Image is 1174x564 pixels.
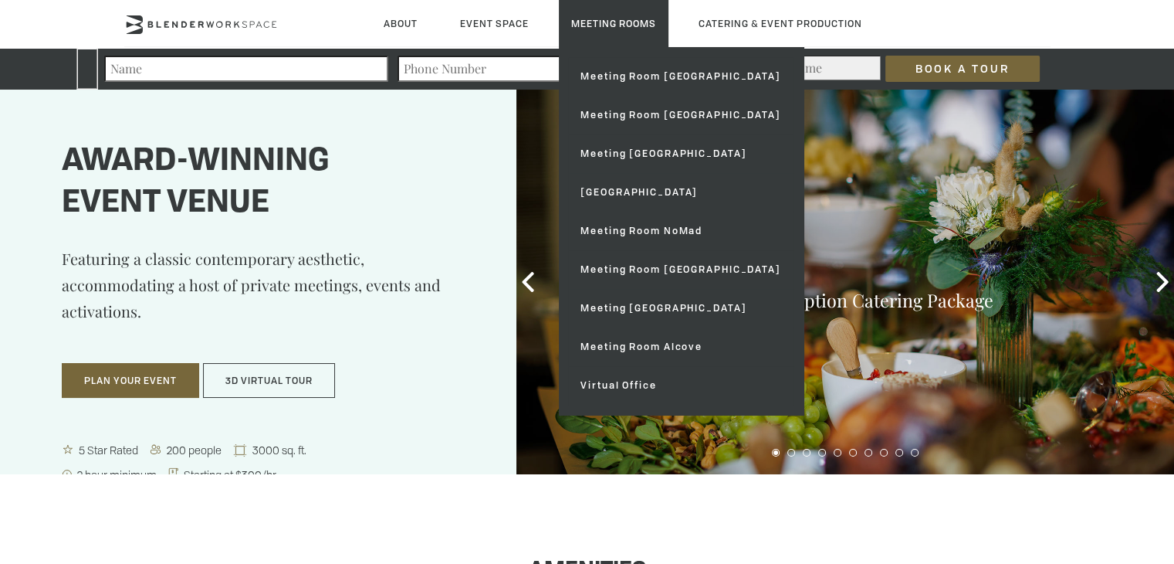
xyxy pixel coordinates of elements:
input: Name [104,56,388,82]
input: Book a Tour [885,56,1040,82]
a: Meeting Room [GEOGRAPHIC_DATA] [568,250,793,289]
span: Starting at $300/hr [181,467,281,482]
span: 3000 sq. ft. [249,443,311,457]
a: Meeting Room Alcove [568,328,793,366]
span: 5 Star Rated [76,443,143,457]
button: 3D Virtual Tour [203,363,335,399]
a: Meeting Room [GEOGRAPHIC_DATA] [568,57,793,96]
a: Holiday Reception Catering Package [698,288,993,312]
a: Meeting Room NoMad [568,212,793,250]
a: [GEOGRAPHIC_DATA] [568,173,793,212]
iframe: Chat Widget [1097,490,1174,564]
a: Meeting [GEOGRAPHIC_DATA] [568,289,793,328]
a: Meeting [GEOGRAPHIC_DATA] [568,134,793,173]
span: 200 people [164,443,226,457]
a: Virtual Office [568,366,793,405]
a: Meeting Room [GEOGRAPHIC_DATA] [568,96,793,134]
p: Featuring a classic contemporary aesthetic, accommodating a host of private meetings, events and ... [62,246,478,348]
h1: Award-winning event venue [62,141,478,225]
input: Phone Number [398,56,682,82]
button: Plan Your Event [62,363,199,399]
span: 2 hour minimum [74,467,161,482]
